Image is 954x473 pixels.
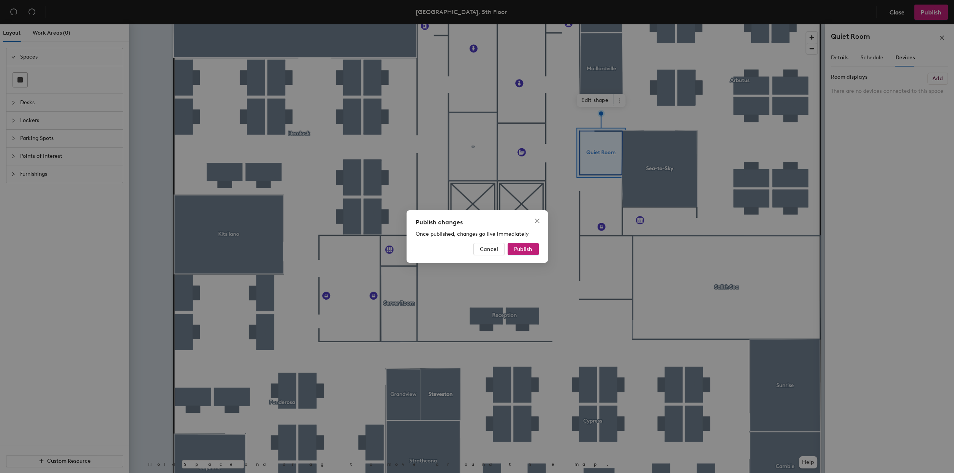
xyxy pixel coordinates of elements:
[473,243,505,255] button: Cancel
[480,246,498,252] span: Cancel
[534,218,540,224] span: close
[416,218,539,227] div: Publish changes
[514,246,532,252] span: Publish
[531,218,543,224] span: Close
[531,215,543,227] button: Close
[416,231,529,237] span: Once published, changes go live immediately
[508,243,539,255] button: Publish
